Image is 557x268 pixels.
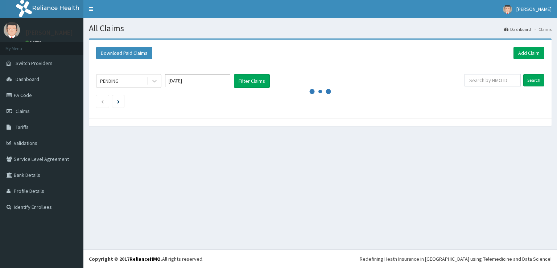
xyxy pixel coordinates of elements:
[513,47,544,59] a: Add Claim
[25,40,43,45] a: Online
[523,74,544,86] input: Search
[516,6,552,12] span: [PERSON_NAME]
[16,124,29,130] span: Tariffs
[532,26,552,32] li: Claims
[16,60,53,66] span: Switch Providers
[129,256,161,262] a: RelianceHMO
[4,22,20,38] img: User Image
[25,29,73,36] p: [PERSON_NAME]
[503,5,512,14] img: User Image
[83,249,557,268] footer: All rights reserved.
[504,26,531,32] a: Dashboard
[165,74,230,87] input: Select Month and Year
[96,47,152,59] button: Download Paid Claims
[465,74,521,86] input: Search by HMO ID
[89,256,162,262] strong: Copyright © 2017 .
[89,24,552,33] h1: All Claims
[16,76,39,82] span: Dashboard
[234,74,270,88] button: Filter Claims
[360,255,552,263] div: Redefining Heath Insurance in [GEOGRAPHIC_DATA] using Telemedicine and Data Science!
[101,98,104,105] a: Previous page
[100,77,119,85] div: PENDING
[309,81,331,102] svg: audio-loading
[16,108,30,114] span: Claims
[117,98,120,105] a: Next page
